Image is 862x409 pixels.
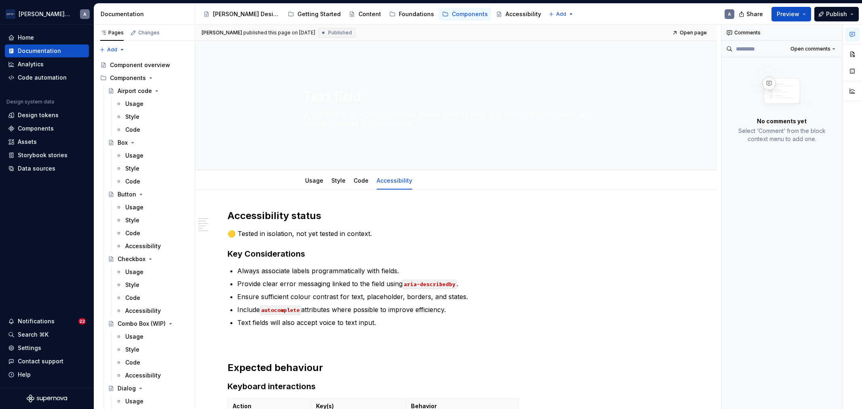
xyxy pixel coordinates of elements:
div: Style [125,164,139,173]
a: Accessibility [112,240,192,253]
div: Dialog [118,384,136,392]
p: Text fields will also accept voice to text input. [237,318,685,327]
a: Settings [5,342,89,354]
p: Provide clear error messaging linked to the field using . [237,279,685,289]
div: Home [18,34,34,42]
button: Notifications22 [5,315,89,328]
a: Code [112,356,192,369]
a: Code automation [5,71,89,84]
div: Pages [100,30,124,36]
span: Published [328,30,352,36]
button: Publish [814,7,859,21]
div: Style [125,346,139,354]
p: Include attributes where possible to improve efficiency. [237,305,685,314]
div: Accessibility [506,10,541,18]
button: Add [97,44,127,55]
span: Add [556,11,566,17]
a: Storybook stories [5,149,89,162]
p: Always associate labels programmatically with fields. [237,266,685,276]
div: Assets [18,138,37,146]
a: Component overview [97,59,192,72]
a: Getting Started [285,8,344,21]
a: Style [112,343,192,356]
div: Notifications [18,317,55,325]
a: Checkbox [105,253,192,266]
button: Search ⌘K [5,328,89,341]
div: Style [328,172,349,189]
span: Open page [680,30,707,36]
div: Combo Box (WIP) [118,320,166,328]
a: Usage [112,395,192,408]
div: Box [118,139,128,147]
a: Usage [305,177,323,184]
strong: Accessibility status [228,210,321,221]
p: No comments yet [757,117,807,125]
a: Box [105,136,192,149]
a: Combo Box (WIP) [105,317,192,330]
a: Style [112,214,192,227]
div: Search ⌘K [18,331,48,339]
div: Code [125,294,140,302]
div: Button [118,190,136,198]
div: Accessibility [125,242,161,250]
a: Style [112,278,192,291]
a: Style [112,162,192,175]
code: autocomplete [260,306,301,315]
div: Component overview [110,61,170,69]
div: Code [125,177,140,186]
a: Foundations [386,8,437,21]
a: Accessibility [112,369,192,382]
div: Usage [125,268,143,276]
a: Accessibility [377,177,412,184]
div: A [728,11,731,17]
button: Open comments [787,43,839,55]
div: Help [18,371,31,379]
a: Documentation [5,44,89,57]
a: Data sources [5,162,89,175]
div: Page tree [200,6,544,22]
span: Publish [826,10,847,18]
div: Usage [125,203,143,211]
a: Code [112,175,192,188]
div: Components [110,74,146,82]
div: [PERSON_NAME] Airlines [19,10,70,18]
a: Usage [112,266,192,278]
div: Components [18,124,54,133]
a: Code [112,291,192,304]
strong: Expected behaviour [228,362,323,373]
div: Code [125,358,140,367]
textarea: Text field [302,87,607,106]
div: Airport code [118,87,152,95]
span: 22 [78,318,86,325]
div: Components [97,72,192,84]
a: Usage [112,201,192,214]
span: [PERSON_NAME] [202,30,242,36]
svg: Supernova Logo [27,394,67,403]
div: Code automation [18,74,67,82]
button: [PERSON_NAME] AirlinesA [2,5,92,23]
a: [PERSON_NAME] Design [200,8,283,21]
div: Code [125,126,140,134]
div: Data sources [18,164,55,173]
div: Style [125,281,139,289]
a: Design tokens [5,109,89,122]
a: Code [354,177,369,184]
div: published this page on [DATE] [243,30,315,36]
button: Share [735,7,768,21]
a: Open page [670,27,710,38]
button: Preview [771,7,811,21]
a: Content [346,8,384,21]
div: Accessibility [373,172,415,189]
a: Usage [112,330,192,343]
a: Style [331,177,346,184]
span: Preview [777,10,799,18]
button: Add [546,8,576,20]
div: Changes [138,30,160,36]
div: Style [125,216,139,224]
div: Usage [302,172,327,189]
div: Storybook stories [18,151,67,159]
textarea: A text field is an input control that allows users to enter and edit information, such as names, ... [302,108,607,131]
div: Contact support [18,357,63,365]
a: Usage [112,97,192,110]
